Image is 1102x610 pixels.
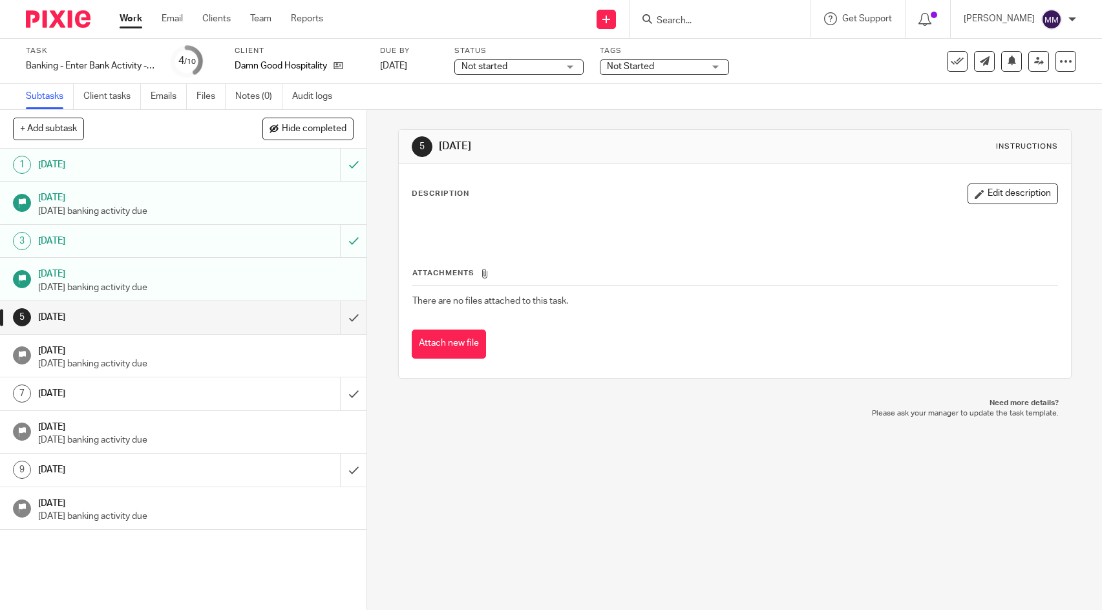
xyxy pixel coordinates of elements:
[13,384,31,403] div: 7
[38,357,354,370] p: [DATE] banking activity due
[83,84,141,109] a: Client tasks
[26,84,74,109] a: Subtasks
[120,12,142,25] a: Work
[968,184,1058,204] button: Edit description
[235,59,327,72] p: Damn Good Hospitality
[38,384,231,403] h1: [DATE]
[842,14,892,23] span: Get Support
[340,454,366,486] div: Mark as done
[340,301,366,333] div: Mark as done
[439,140,762,153] h1: [DATE]
[13,156,31,174] div: 1
[13,232,31,250] div: 3
[262,118,354,140] button: Hide completed
[411,398,1059,408] p: Need more details?
[412,189,469,199] p: Description
[1028,51,1049,72] a: Reassign task
[996,142,1058,152] div: Instructions
[292,84,342,109] a: Audit logs
[178,54,196,68] div: 4
[340,225,366,257] div: Mark as to do
[13,461,31,479] div: 9
[38,510,354,523] p: [DATE] banking activity due
[26,10,90,28] img: Pixie
[235,46,364,56] label: Client
[235,84,282,109] a: Notes (0)
[184,58,196,65] small: /10
[38,188,354,204] h1: [DATE]
[412,136,432,157] div: 5
[340,377,366,410] div: Mark as done
[38,155,231,174] h1: [DATE]
[964,12,1035,25] p: [PERSON_NAME]
[412,297,568,306] span: There are no files attached to this task.
[38,308,231,327] h1: [DATE]
[412,330,486,359] button: Attach new file
[38,417,354,434] h1: [DATE]
[380,46,438,56] label: Due by
[13,308,31,326] div: 5
[13,118,84,140] button: + Add subtask
[38,460,231,479] h1: [DATE]
[26,46,155,56] label: Task
[607,62,654,71] span: Not Started
[411,408,1059,419] p: Please ask your manager to update the task template.
[202,12,231,25] a: Clients
[38,231,231,251] h1: [DATE]
[38,205,354,218] p: [DATE] banking activity due
[26,59,155,72] div: Banking - Enter Bank Activity - week 39
[38,494,354,510] h1: [DATE]
[162,12,183,25] a: Email
[38,264,354,280] h1: [DATE]
[340,149,366,181] div: Mark as to do
[250,12,271,25] a: Team
[196,84,226,109] a: Files
[151,84,187,109] a: Emails
[974,51,995,72] a: Send new email to Damn Good Hospitality
[38,341,354,357] h1: [DATE]
[1001,51,1022,72] button: Snooze task
[412,269,474,277] span: Attachments
[600,46,729,56] label: Tags
[454,46,584,56] label: Status
[1041,9,1062,30] img: svg%3E
[38,281,354,294] p: [DATE] banking activity due
[655,16,772,27] input: Search
[380,61,407,70] span: [DATE]
[461,62,507,71] span: Not started
[291,12,323,25] a: Reports
[282,124,346,134] span: Hide completed
[334,61,343,70] i: Open client page
[38,434,354,447] p: [DATE] banking activity due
